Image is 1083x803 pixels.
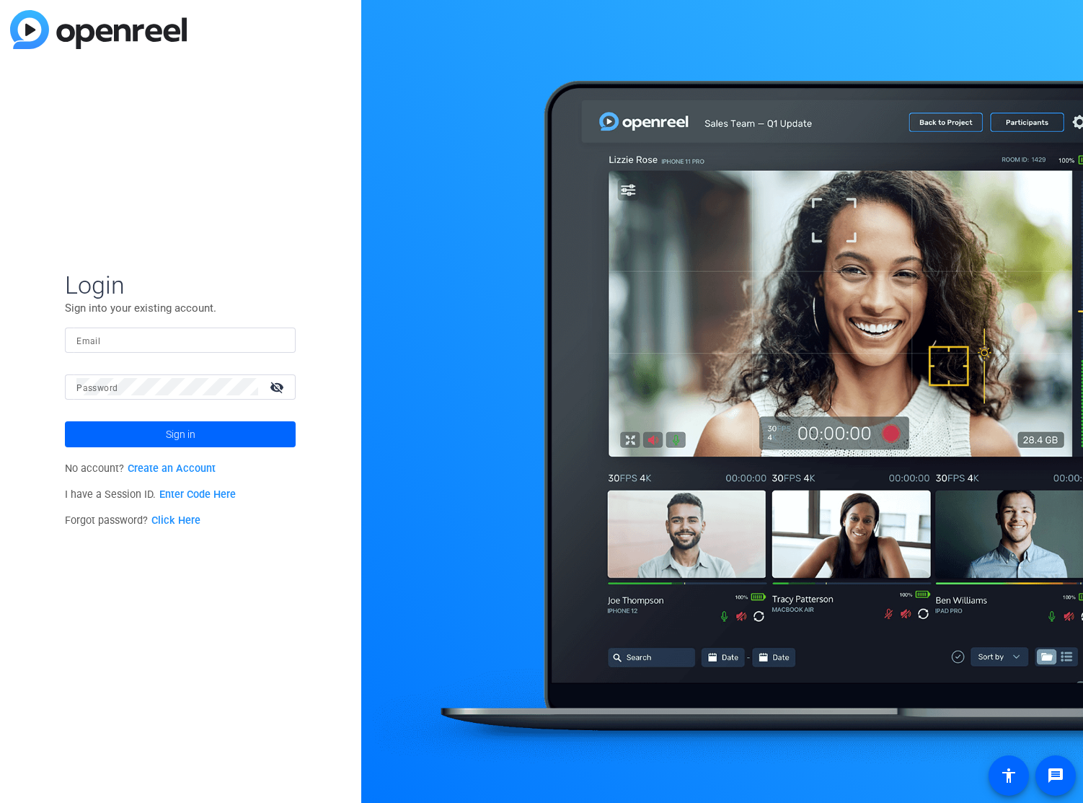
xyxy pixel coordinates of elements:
mat-label: Password [76,383,118,393]
mat-icon: message [1047,767,1064,784]
mat-icon: accessibility [1000,767,1017,784]
span: Sign in [166,416,195,452]
input: Enter Email Address [76,331,284,348]
span: Login [65,270,296,300]
a: Click Here [151,514,200,527]
button: Sign in [65,421,296,447]
mat-label: Email [76,336,100,346]
span: Forgot password? [65,514,200,527]
a: Enter Code Here [159,488,236,501]
span: No account? [65,462,216,475]
a: Create an Account [128,462,216,475]
img: blue-gradient.svg [10,10,187,49]
mat-icon: visibility_off [261,377,296,398]
span: I have a Session ID. [65,488,236,501]
p: Sign into your existing account. [65,300,296,316]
